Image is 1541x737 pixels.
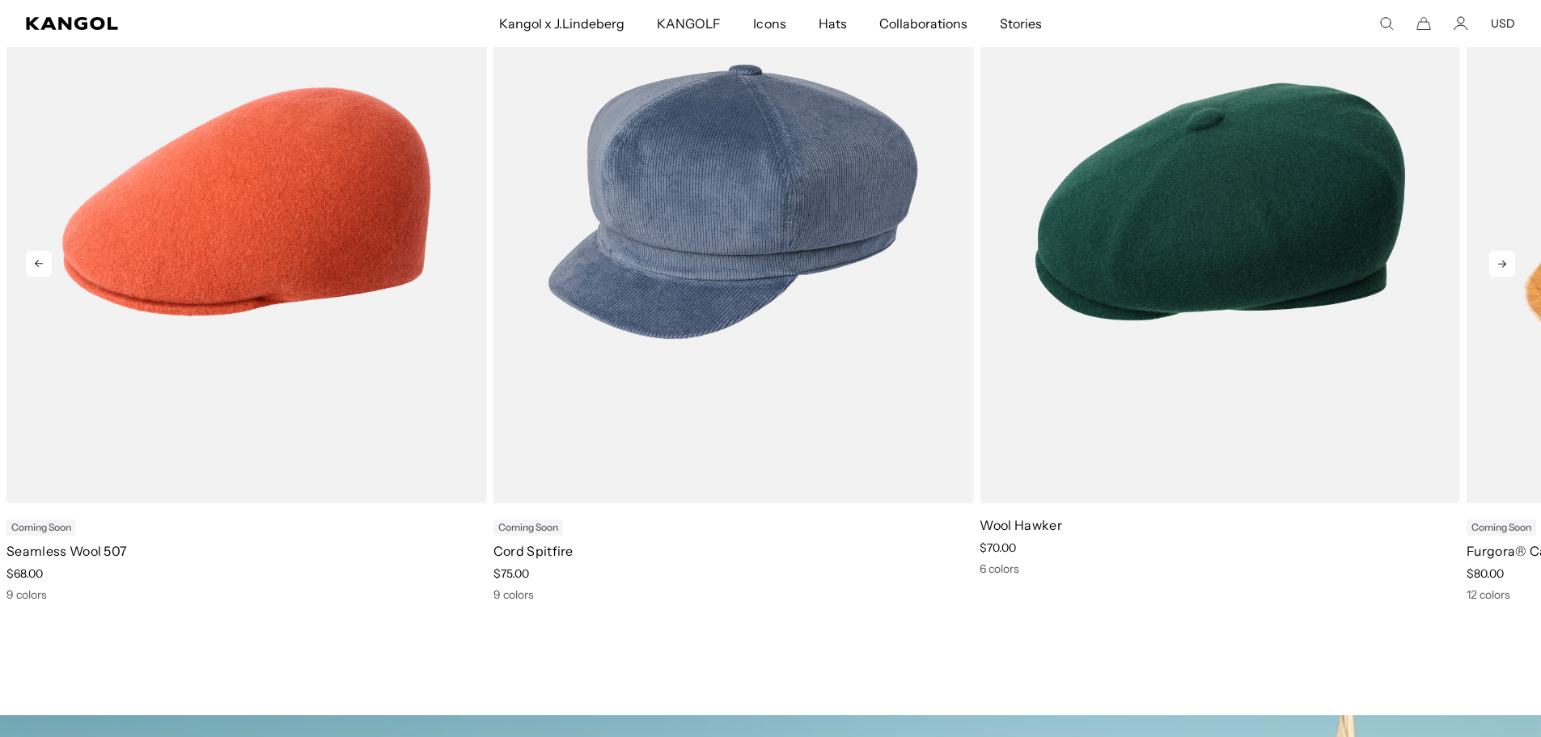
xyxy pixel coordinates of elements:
div: Coming Soon [6,519,76,536]
p: Seamless Wool 507 [6,542,487,560]
div: Coming Soon [493,519,563,536]
p: Wool Hawker [980,516,1460,534]
span: $70.00 [980,540,1016,555]
span: $75.00 [493,566,529,581]
div: 6 colors [980,561,1460,576]
div: 9 colors [6,587,487,602]
span: $80.00 [1467,566,1504,581]
summary: Search here [1379,16,1394,31]
p: Cord Spitfire [493,542,974,560]
a: Account [1454,16,1468,31]
div: Coming Soon [1467,519,1536,536]
button: USD [1491,16,1515,31]
div: 9 colors [493,587,974,602]
a: Kangol [26,17,330,30]
button: Cart [1416,16,1431,31]
span: $68.00 [6,566,43,581]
